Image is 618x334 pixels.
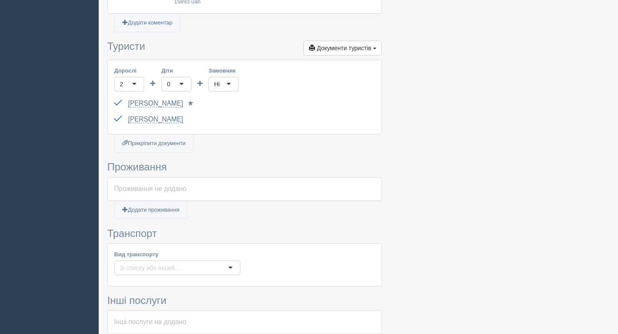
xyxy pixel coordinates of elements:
[115,135,193,152] a: Прикріпити документи
[128,115,183,123] a: [PERSON_NAME]
[161,67,191,75] label: Діти
[303,41,382,55] button: Документи туристів
[107,41,382,55] h3: Туристи
[114,317,375,327] div: Інші послуги не додано
[214,80,220,88] div: Ні
[107,295,382,306] h3: Інші послуги
[115,14,180,32] a: Додати коментар
[114,184,375,194] div: Проживання не додано
[114,67,144,75] label: Дорослі
[114,250,240,258] label: Вид транспорту
[107,228,382,239] h3: Транспорт
[317,45,371,52] span: Документи туристів
[128,100,183,107] a: [PERSON_NAME]
[120,80,123,88] div: 2
[107,161,382,173] h3: Проживання
[115,201,187,219] a: Додати проживання
[120,264,186,272] input: Зі списку або Інший...
[209,67,239,75] label: Замовник
[167,80,170,88] div: 0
